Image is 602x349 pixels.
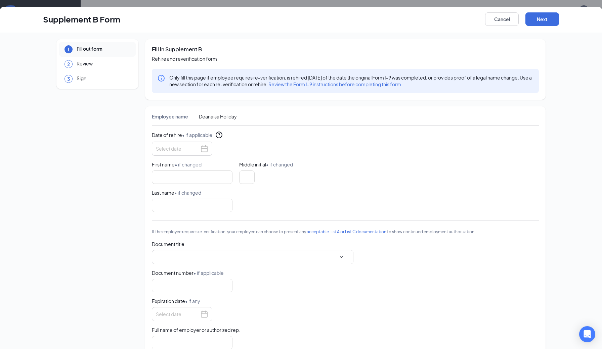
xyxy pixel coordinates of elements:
[152,298,200,304] span: Expiration date
[152,229,539,235] span: If the employee requires re-verification, your employee can choose to present any to show continu...
[152,113,199,120] span: Employee name
[152,55,539,62] span: Rehire and reverification form
[165,74,533,88] span: Only fill this page if employee requires re-verification, is rehired [DATE] of the date the origi...
[77,45,102,53] span: Fill out form
[64,60,73,68] div: 2
[175,161,202,167] span: • if changed
[43,13,120,25] h1: Supplement B Form
[215,131,223,139] svg: QuestionInfo
[152,190,201,196] span: Last name
[64,45,73,53] div: 1
[307,229,386,234] span: acceptable List A or List C documentation
[185,298,200,304] span: • if any
[157,74,165,82] svg: Info
[64,75,73,83] div: 3
[199,113,237,120] span: Deanaisa Holiday
[174,190,201,196] span: • if changed
[156,310,199,318] input: Select date
[152,132,215,138] span: Date of rehire
[239,161,293,167] span: Middle initial
[152,270,224,276] span: Document number
[152,46,539,53] span: Fill in Supplement B
[485,12,519,26] button: Cancel
[193,270,224,276] span: • if applicable
[77,75,86,83] span: Sign
[266,161,293,167] span: • if changed
[525,12,559,26] button: Next
[152,161,202,167] span: First name
[268,81,402,87] span: Review the Form I-9 instructions before completing this form.
[579,326,595,342] div: Open Intercom Messenger
[182,132,212,138] span: • if applicable
[152,241,539,247] span: Document title
[156,145,199,152] input: Select date
[152,327,539,333] span: Full name of employer or authorized rep.
[77,60,93,68] span: Review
